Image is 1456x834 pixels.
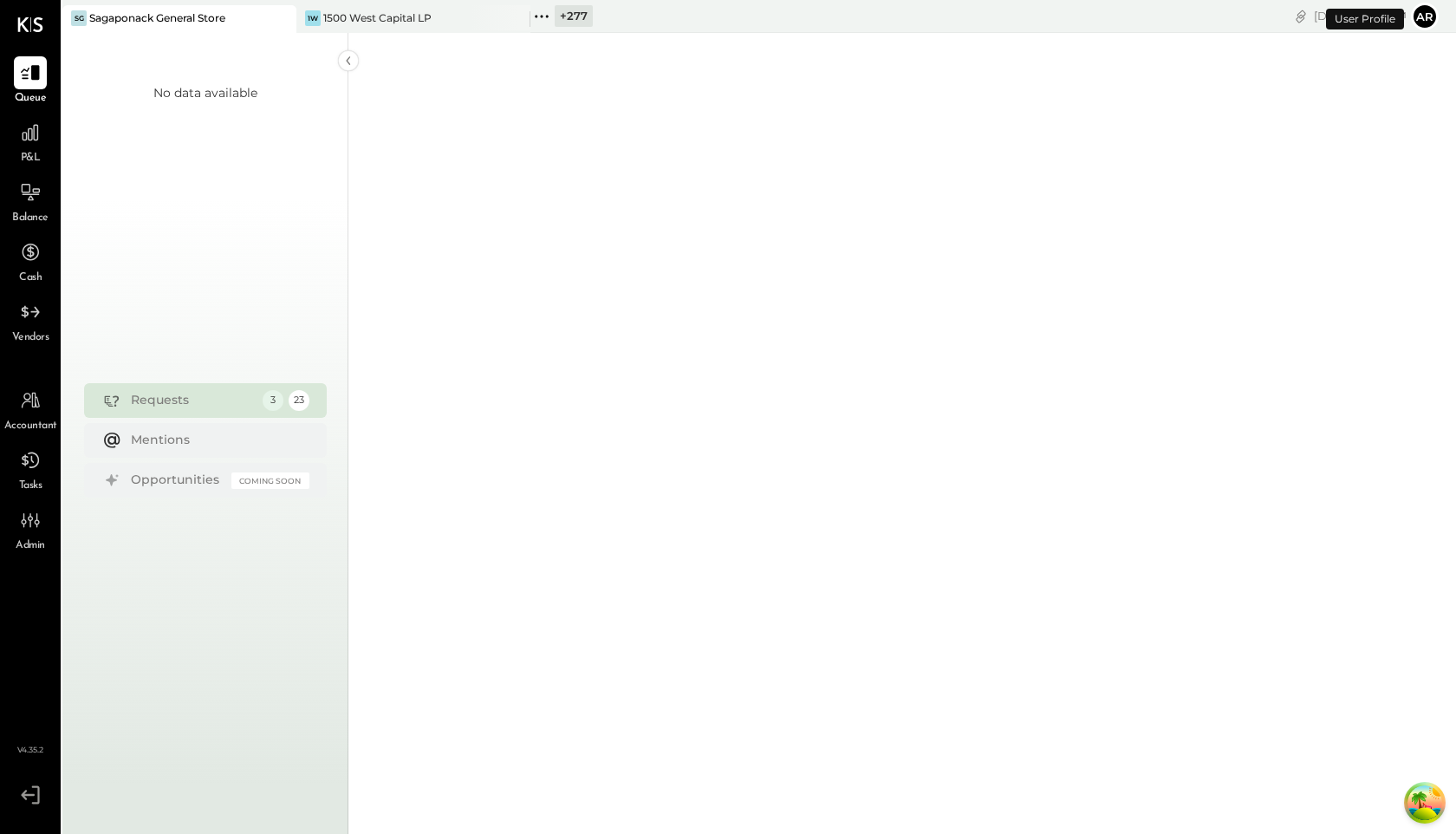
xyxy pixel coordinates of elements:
span: Cash [19,270,42,286]
div: Sagaponack General Store [89,10,225,25]
span: Tasks [19,479,42,494]
a: Vendors [1,296,60,346]
div: Requests [131,392,254,409]
div: 1500 West Capital LP [323,10,432,25]
span: Admin [16,538,45,554]
div: User Profile [1326,9,1404,29]
div: 23 [289,390,309,411]
span: P&L [21,151,41,166]
a: P&L [1,116,60,166]
div: copy link [1292,7,1310,24]
span: Balance [12,211,49,226]
div: + 277 [555,5,593,27]
a: Cash [1,236,60,286]
a: Accountant [1,384,60,434]
a: Admin [1,504,60,554]
div: [DATE] [1314,8,1407,24]
a: Tasks [1,444,60,494]
a: Queue [1,56,60,107]
div: No data available [153,85,257,102]
div: Opportunities [131,472,223,489]
span: Vendors [12,330,49,346]
div: 3 [263,390,283,411]
div: 1W [305,10,321,26]
div: Mentions [131,432,301,449]
button: Open Tanstack query devtools [1407,785,1442,820]
a: Balance [1,176,60,226]
div: Coming Soon [231,472,309,489]
div: SG [71,10,87,26]
span: Queue [15,91,47,107]
button: Ar [1411,3,1439,30]
span: Accountant [4,419,57,434]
